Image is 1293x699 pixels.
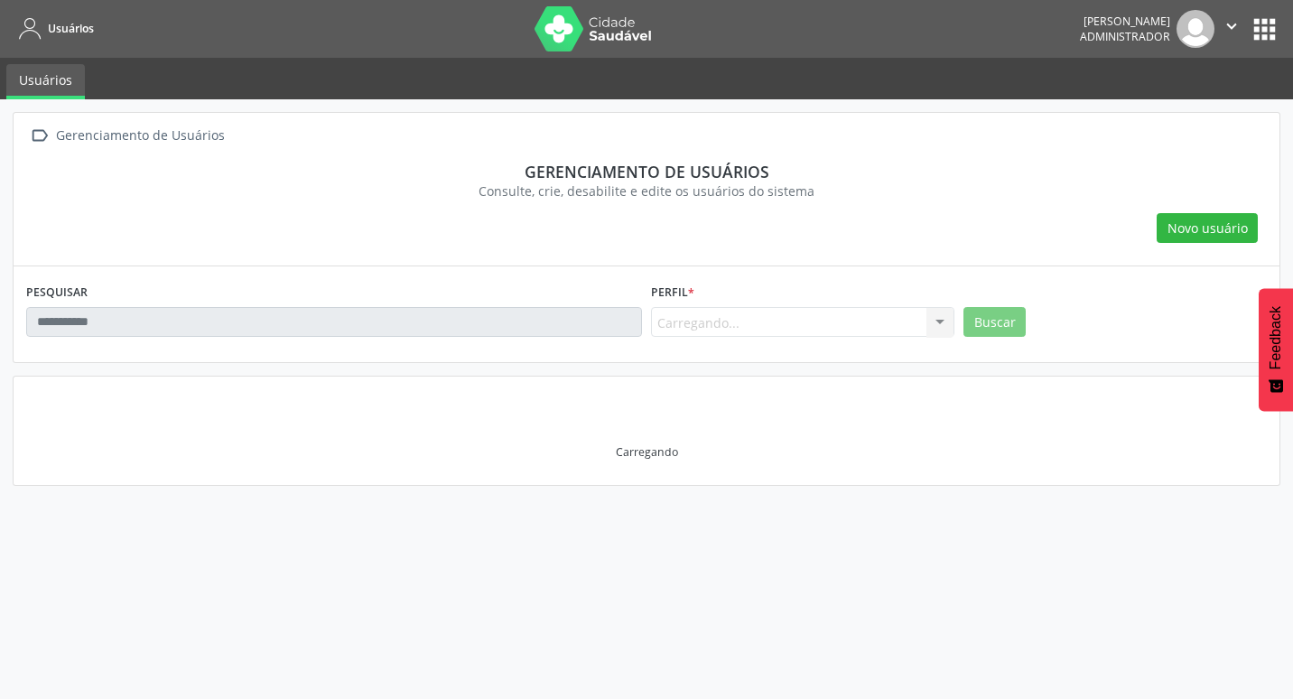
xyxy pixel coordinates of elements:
[1214,10,1249,48] button: 
[39,162,1254,182] div: Gerenciamento de usuários
[26,279,88,307] label: PESQUISAR
[26,123,52,149] i: 
[1268,306,1284,369] span: Feedback
[6,64,85,99] a: Usuários
[1259,288,1293,411] button: Feedback - Mostrar pesquisa
[1080,29,1170,44] span: Administrador
[963,307,1026,338] button: Buscar
[1167,219,1248,238] span: Novo usuário
[48,21,94,36] span: Usuários
[26,123,228,149] a:  Gerenciamento de Usuários
[1249,14,1280,45] button: apps
[1222,16,1242,36] i: 
[39,182,1254,200] div: Consulte, crie, desabilite e edite os usuários do sistema
[1080,14,1170,29] div: [PERSON_NAME]
[13,14,94,43] a: Usuários
[616,444,678,460] div: Carregando
[651,279,694,307] label: Perfil
[52,123,228,149] div: Gerenciamento de Usuários
[1177,10,1214,48] img: img
[1157,213,1258,244] button: Novo usuário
